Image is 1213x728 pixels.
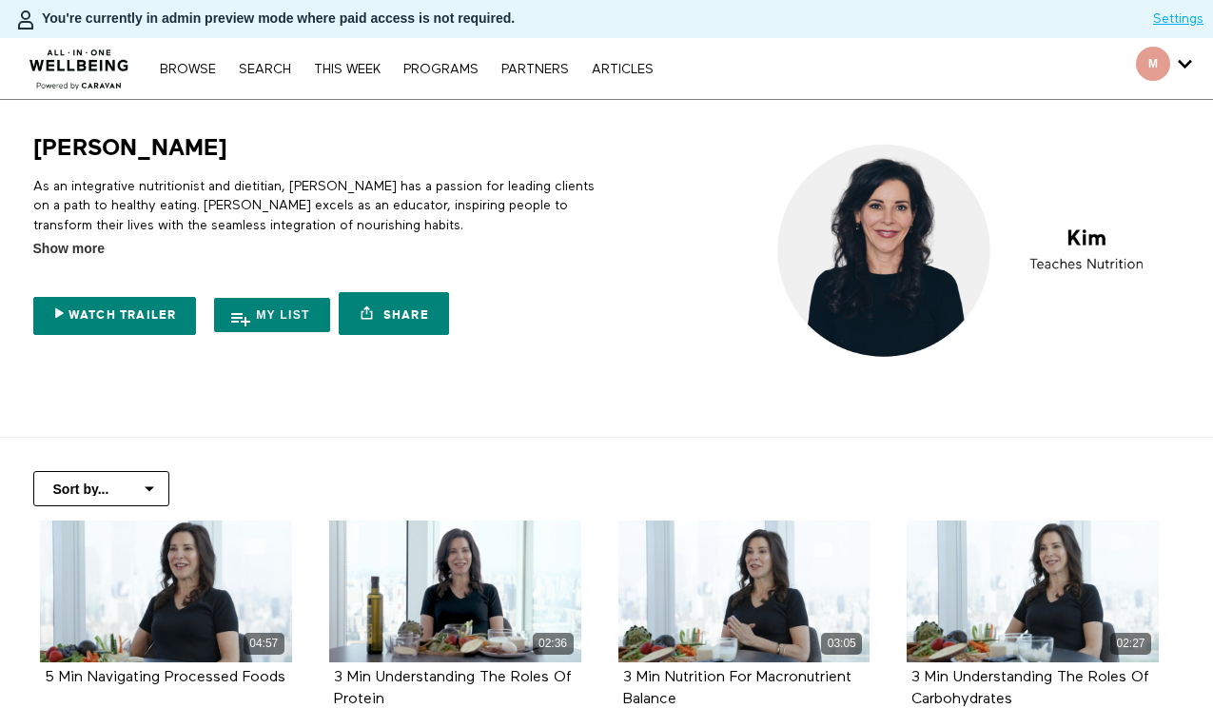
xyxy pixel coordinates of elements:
a: 5 Min Navigating Processed Foods [45,670,285,684]
a: 3 Min Understanding The Roles Of Protein 02:36 [329,521,581,662]
div: Secondary [1122,38,1206,99]
a: 3 Min Understanding The Roles Of Carbohydrates 02:27 [907,521,1159,662]
strong: 3 Min Understanding The Roles Of Protein [334,670,572,707]
div: 03:05 [821,633,862,655]
a: Browse [150,63,225,76]
div: 02:36 [533,633,574,655]
img: Kim [762,133,1181,368]
a: 3 Min Nutrition For Macronutrient Balance [623,670,851,706]
h1: [PERSON_NAME] [33,133,227,163]
img: person-bdfc0eaa9744423c596e6e1c01710c89950b1dff7c83b5d61d716cfd8139584f.svg [14,9,37,31]
a: THIS WEEK [304,63,390,76]
strong: 3 Min Nutrition For Macronutrient Balance [623,670,851,707]
img: CARAVAN [22,35,137,92]
a: PARTNERS [492,63,578,76]
div: 04:57 [244,633,284,655]
a: Share [339,292,449,335]
a: 5 Min Navigating Processed Foods 04:57 [40,521,292,662]
strong: 5 Min Navigating Processed Foods [45,670,285,685]
a: Search [229,63,301,76]
strong: 3 Min Understanding The Roles Of Carbohydrates [911,670,1149,707]
a: 3 Min Nutrition For Macronutrient Balance 03:05 [618,521,871,662]
p: As an integrative nutritionist and dietitian, [PERSON_NAME] has a passion for leading clients on ... [33,177,600,235]
a: Watch Trailer [33,297,197,335]
button: My list [214,298,330,332]
nav: Primary [150,59,662,78]
a: PROGRAMS [394,63,488,76]
a: 3 Min Understanding The Roles Of Protein [334,670,572,706]
a: ARTICLES [582,63,663,76]
a: Settings [1153,10,1203,29]
div: 02:27 [1110,633,1151,655]
a: 3 Min Understanding The Roles Of Carbohydrates [911,670,1149,706]
span: Show more [33,239,105,259]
